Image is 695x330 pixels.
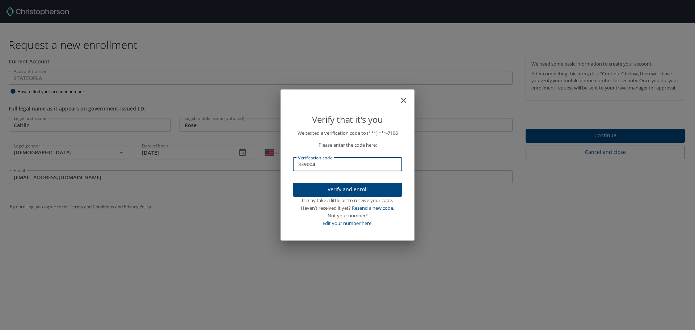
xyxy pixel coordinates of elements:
a: Edit your number here. [323,220,372,226]
span: Verify and enroll [299,185,396,194]
p: Verify that it's you [293,113,402,126]
p: Please enter the code here: [293,141,402,149]
div: It may take a little bit to receive your code. [293,197,402,204]
a: Resend a new code. [352,205,394,211]
button: Verify and enroll [293,183,402,197]
button: close [403,92,412,101]
div: Not your number? [293,212,402,220]
div: Haven’t received it yet? [293,204,402,212]
p: We texted a verification code to (***) ***- 7106 [293,129,402,137]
